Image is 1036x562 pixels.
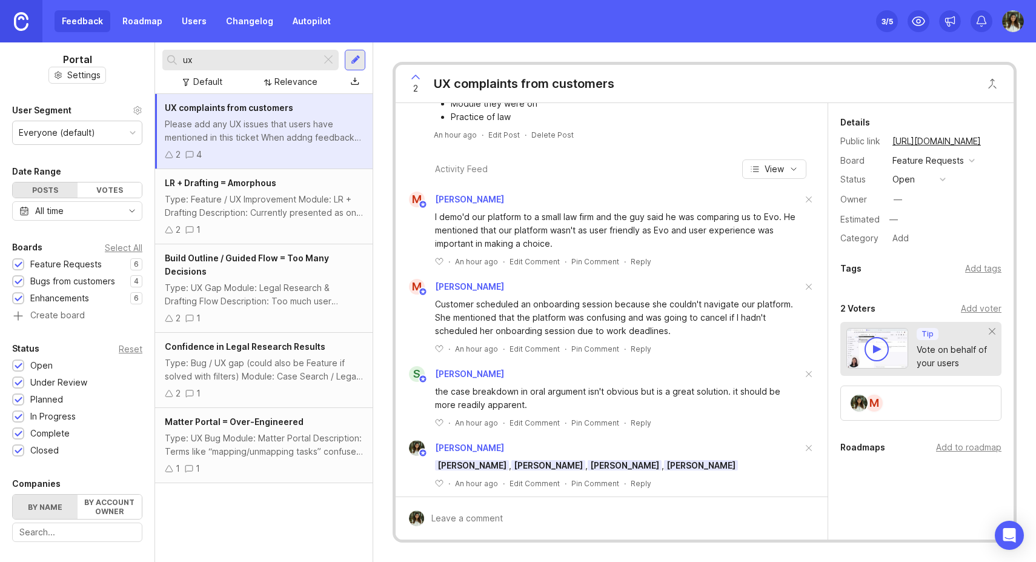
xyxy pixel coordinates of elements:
div: Reset [119,346,142,352]
input: Search... [19,526,135,539]
div: · [503,478,505,489]
a: Matter Portal = Over-EngineeredType: UX Bug Module: Matter Portal Description: Terms like “mappin... [155,408,373,483]
span: [PERSON_NAME] [664,460,738,470]
div: Posts [13,182,78,198]
label: By name [13,495,78,519]
span: View [765,163,784,175]
a: [URL][DOMAIN_NAME] [889,133,985,149]
div: Status [840,173,883,186]
div: · [482,130,483,140]
img: Sarina Zohdi [851,395,868,412]
div: Vote on behalf of your users [917,343,989,370]
div: · [525,130,526,140]
div: Type: UX Bug Module: Matter Portal Description: Terms like “mapping/unmapping tasks” confuse lawy... [165,432,363,458]
div: I demo'd our platform to a small law firm and the guy said he was comparing us to Evo. He mention... [435,210,802,250]
div: Details [840,115,870,130]
div: — [894,193,902,206]
div: 4 [196,148,202,161]
div: · [448,344,450,354]
div: Status [12,341,39,356]
span: An hour ago [455,344,498,354]
div: Edit Comment [510,256,560,267]
div: Complete [30,427,70,440]
div: Date Range [12,164,61,179]
div: · [624,256,626,267]
a: Autopilot [285,10,338,32]
div: S [409,366,425,382]
div: Open Intercom Messenger [995,521,1024,550]
div: Select All [105,244,142,251]
div: 3 /5 [882,13,893,30]
div: Activity Feed [435,162,488,176]
input: Search... [183,53,316,67]
div: 1 [196,223,201,236]
div: Edit Comment [510,478,560,489]
button: View [742,159,806,179]
a: UX complaints from customersPlease add any UX issues that users have mentioned in this ticket Whe... [155,94,373,169]
div: 1 [196,312,201,325]
img: member badge [419,449,428,458]
div: Delete Post [531,130,574,140]
div: Public link [840,135,883,148]
div: Feature Requests [892,154,964,167]
span: [PERSON_NAME] [435,281,504,292]
div: Votes [78,182,142,198]
div: · [624,344,626,354]
div: Default [193,75,222,89]
a: M[PERSON_NAME] [402,192,504,207]
button: Close button [980,72,1004,96]
img: video-thumbnail-vote-d41b83416815613422e2ca741bf692cc.jpg [846,328,908,369]
div: Type: UX Gap Module: Legal Research & Drafting Flow Description: Too much user curation required ... [165,281,363,308]
div: 1 [196,462,200,475]
a: Build Outline / Guided Flow = Too Many DecisionsType: UX Gap Module: Legal Research & Drafting Fl... [155,244,373,333]
div: 2 Voters [840,301,875,316]
div: M [409,192,425,207]
h1: Portal [63,52,92,67]
img: member badge [419,375,428,384]
a: M[PERSON_NAME] [402,279,504,295]
span: Settings [67,69,101,81]
span: An hour ago [455,418,498,428]
div: Add voter [961,302,1001,315]
div: Edit Comment [510,344,560,354]
p: 6 [134,259,139,269]
p: 4 [134,276,139,286]
div: 2 [176,148,181,161]
a: Settings [48,67,106,84]
div: M [865,393,884,413]
li: Practice of law [451,110,803,124]
div: Estimated [840,215,880,224]
div: the case breakdown in oral argument isn't obvious but is a great solution. it should be more read... [435,385,802,412]
div: Feature Requests [30,258,102,271]
div: Type: Bug / UX gap (could also be Feature if solved with filters) Module: Case Search / Legal Res... [165,356,363,383]
svg: toggle icon [122,206,142,216]
a: LR + Drafting = AmorphousType: Feature / UX Improvement Module: LR + Drafting Description: Curren... [155,169,373,244]
div: Under Review [30,376,87,389]
span: [PERSON_NAME] [435,369,504,379]
div: Type: Feature / UX Improvement Module: LR + Drafting Description: Currently presented as one modu... [165,193,363,219]
span: An hour ago [434,130,477,140]
a: S[PERSON_NAME] [402,366,504,382]
div: Please add any UX issues that users have mentioned in this ticket When addng feedback please prov... [165,118,363,144]
div: Reply [631,478,651,489]
div: · [448,478,450,489]
div: — [886,212,902,227]
img: Sarina Zohdi [409,440,425,456]
a: Changelog [219,10,281,32]
div: All time [35,204,64,218]
img: member badge [419,287,428,296]
div: Add tags [965,262,1001,275]
div: Boards [12,240,42,255]
div: 2 [176,387,181,400]
div: · [565,344,566,354]
div: In Progress [30,410,76,423]
span: [PERSON_NAME] [511,460,585,470]
div: Edit Comment [510,418,560,428]
span: [PERSON_NAME] [435,460,509,470]
div: Everyone (default) [19,126,95,139]
div: · [503,344,505,354]
span: [PERSON_NAME] [588,460,662,470]
span: [PERSON_NAME] [435,443,504,453]
span: Build Outline / Guided Flow = Too Many Decisions [165,253,329,276]
div: Add [889,230,912,246]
